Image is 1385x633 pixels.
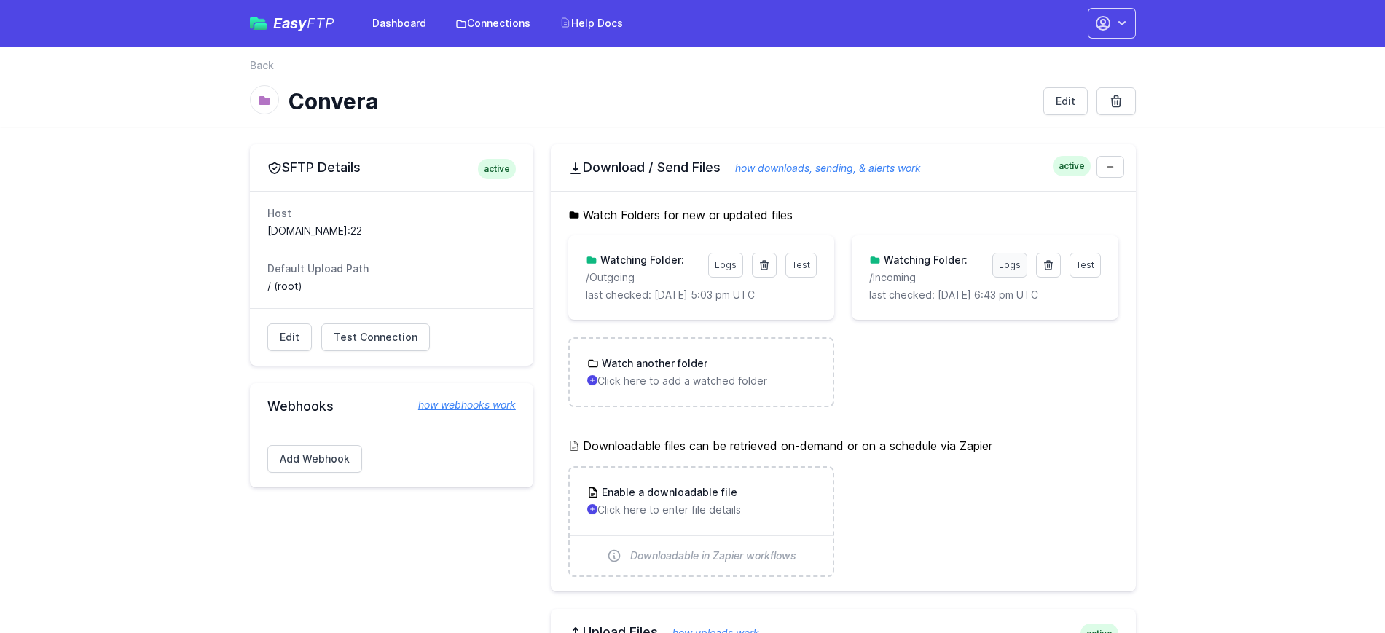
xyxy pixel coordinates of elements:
[586,270,699,285] p: /Outgoing
[334,330,417,345] span: Test Connection
[1070,253,1101,278] a: Test
[404,398,516,412] a: how webhooks work
[1043,87,1088,115] a: Edit
[587,503,815,517] p: Click here to enter file details
[364,10,435,36] a: Dashboard
[267,398,516,415] h2: Webhooks
[568,206,1118,224] h5: Watch Folders for new or updated files
[273,16,334,31] span: Easy
[447,10,539,36] a: Connections
[992,253,1027,278] a: Logs
[570,468,833,575] a: Enable a downloadable file Click here to enter file details Downloadable in Zapier workflows
[568,159,1118,176] h2: Download / Send Files
[267,224,516,238] dd: [DOMAIN_NAME]:22
[570,339,833,406] a: Watch another folder Click here to add a watched folder
[288,88,1032,114] h1: Convera
[267,445,362,473] a: Add Webhook
[568,437,1118,455] h5: Downloadable files can be retrieved on-demand or on a schedule via Zapier
[869,270,983,285] p: /Incoming
[250,58,274,73] a: Back
[267,279,516,294] dd: / (root)
[250,58,1136,82] nav: Breadcrumb
[267,159,516,176] h2: SFTP Details
[597,253,684,267] h3: Watching Folder:
[250,16,334,31] a: EasyFTP
[551,10,632,36] a: Help Docs
[250,17,267,30] img: easyftp_logo.png
[721,162,921,174] a: how downloads, sending, & alerts work
[785,253,817,278] a: Test
[267,323,312,351] a: Edit
[1076,259,1094,270] span: Test
[478,159,516,179] span: active
[630,549,796,563] span: Downloadable in Zapier workflows
[307,15,334,32] span: FTP
[792,259,810,270] span: Test
[267,206,516,221] dt: Host
[321,323,430,351] a: Test Connection
[1053,156,1091,176] span: active
[586,288,817,302] p: last checked: [DATE] 5:03 pm UTC
[587,374,815,388] p: Click here to add a watched folder
[881,253,968,267] h3: Watching Folder:
[869,288,1100,302] p: last checked: [DATE] 6:43 pm UTC
[708,253,743,278] a: Logs
[599,356,707,371] h3: Watch another folder
[267,262,516,276] dt: Default Upload Path
[599,485,737,500] h3: Enable a downloadable file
